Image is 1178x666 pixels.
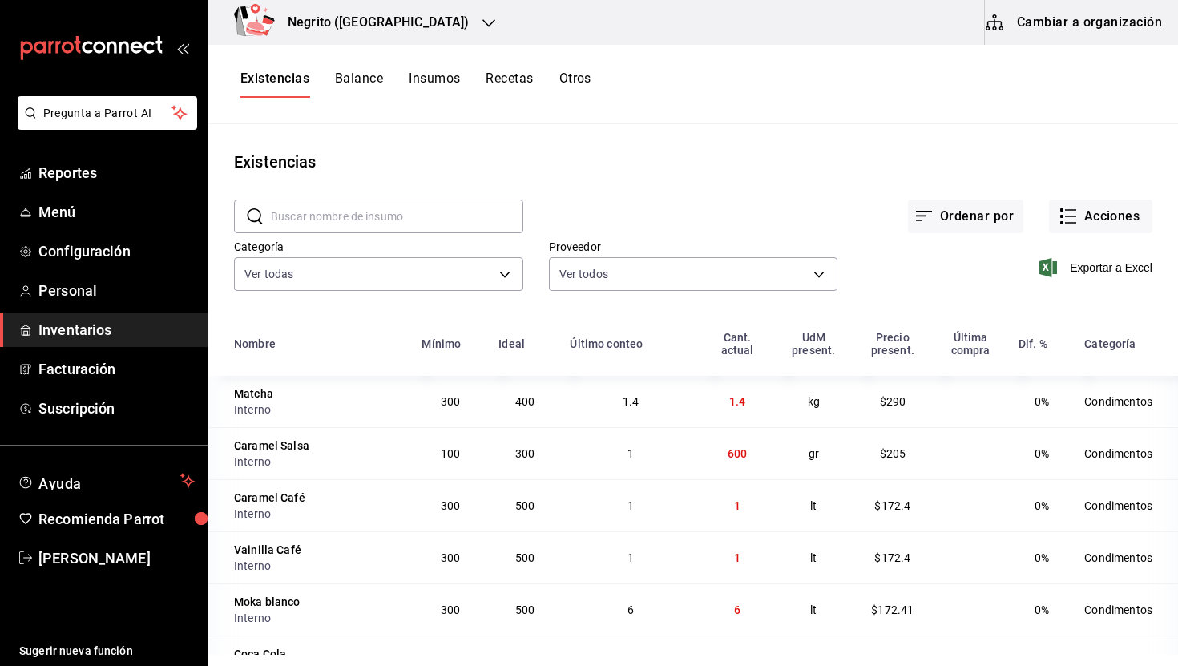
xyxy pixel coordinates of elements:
[38,240,195,262] span: Configuración
[1035,499,1049,512] span: 0%
[1019,337,1047,350] div: Dif. %
[275,13,470,32] h3: Negrito ([GEOGRAPHIC_DATA])
[409,71,460,98] button: Insumos
[234,454,402,470] div: Interno
[441,447,460,460] span: 100
[1075,531,1178,583] td: Condimentos
[240,71,591,98] div: navigation tabs
[734,499,740,512] span: 1
[441,395,460,408] span: 300
[441,499,460,512] span: 300
[43,105,172,122] span: Pregunta a Parrot AI
[38,201,195,223] span: Menú
[19,643,195,660] span: Sugerir nueva función
[774,427,853,479] td: gr
[874,551,910,564] span: $172.4
[234,594,301,610] div: Moka blanco
[38,319,195,341] span: Inventarios
[515,551,535,564] span: 500
[515,447,535,460] span: 300
[549,241,838,252] label: Proveedor
[1035,447,1049,460] span: 0%
[1075,427,1178,479] td: Condimentos
[234,150,316,174] div: Existencias
[774,376,853,427] td: kg
[627,447,634,460] span: 1
[559,71,591,98] button: Otros
[38,547,195,569] span: [PERSON_NAME]
[38,358,195,380] span: Facturación
[1035,603,1049,616] span: 0%
[942,331,999,357] div: Última compra
[486,71,533,98] button: Recetas
[728,447,747,460] span: 600
[234,490,305,506] div: Caramel Café
[734,603,740,616] span: 6
[729,395,745,408] span: 1.4
[38,508,195,530] span: Recomienda Parrot
[234,402,402,418] div: Interno
[1035,551,1049,564] span: 0%
[234,337,276,350] div: Nombre
[441,551,460,564] span: 300
[38,398,195,419] span: Suscripción
[623,395,639,408] span: 1.4
[176,42,189,54] button: open_drawer_menu
[1075,583,1178,636] td: Condimentos
[515,499,535,512] span: 500
[234,610,402,626] div: Interno
[240,71,309,98] button: Existencias
[774,479,853,531] td: lt
[880,395,906,408] span: $290
[498,337,525,350] div: Ideal
[1035,395,1049,408] span: 0%
[234,558,402,574] div: Interno
[422,337,461,350] div: Mínimo
[18,96,197,130] button: Pregunta a Parrot AI
[863,331,923,357] div: Precio present.
[559,266,608,282] span: Ver todos
[1049,200,1152,233] button: Acciones
[1084,337,1136,350] div: Categoría
[234,438,309,454] div: Caramel Salsa
[244,266,293,282] span: Ver todas
[335,71,383,98] button: Balance
[784,331,844,357] div: UdM present.
[38,471,174,490] span: Ayuda
[234,646,286,662] div: Coca Cola
[871,603,914,616] span: $172.41
[234,506,402,522] div: Interno
[774,583,853,636] td: lt
[515,603,535,616] span: 500
[38,280,195,301] span: Personal
[1075,479,1178,531] td: Condimentos
[570,337,643,350] div: Último conteo
[441,603,460,616] span: 300
[1043,258,1152,277] button: Exportar a Excel
[515,395,535,408] span: 400
[11,116,197,133] a: Pregunta a Parrot AI
[774,531,853,583] td: lt
[271,200,523,232] input: Buscar nombre de insumo
[1075,376,1178,427] td: Condimentos
[908,200,1023,233] button: Ordenar por
[234,241,523,252] label: Categoría
[38,162,195,184] span: Reportes
[234,385,273,402] div: Matcha
[710,331,764,357] div: Cant. actual
[234,542,301,558] div: Vainilla Café
[627,603,634,616] span: 6
[880,447,906,460] span: $205
[627,499,634,512] span: 1
[627,551,634,564] span: 1
[874,499,910,512] span: $172.4
[734,551,740,564] span: 1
